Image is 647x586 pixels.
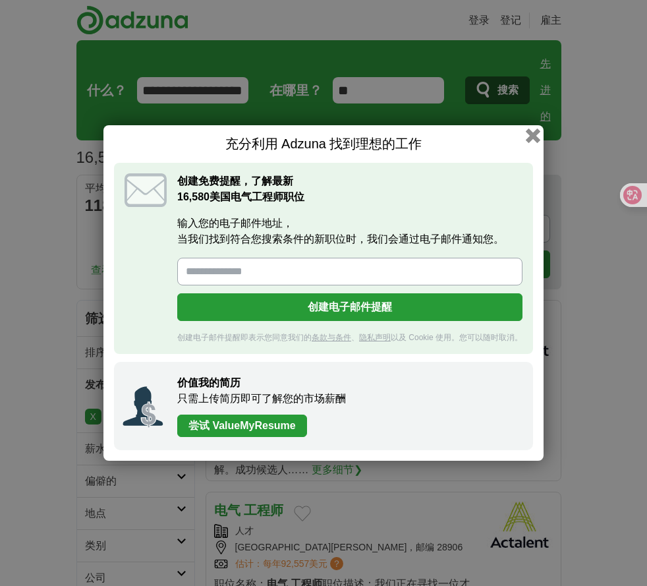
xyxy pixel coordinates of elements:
[177,415,307,437] a: 尝试 ValueMyResume
[308,301,392,312] font: 创建电子邮件提醒
[125,173,167,207] img: icon_email.svg
[188,420,296,431] font: 尝试 ValueMyResume
[210,191,304,202] font: 美国电气工程师职位
[177,333,312,342] font: 创建电子邮件提醒即表示您同意我们的
[359,333,391,342] a: 隐私声明
[312,333,351,342] a: 条款与条件
[351,333,359,342] font: 、
[177,175,293,187] font: 创建免费提醒，了解最新
[177,377,240,388] font: 价值我的简历
[177,191,210,202] font: 16,580
[225,136,422,151] font: 充分利用 Adzuna 找到理想的工作
[177,393,346,404] font: 只需上传简历即可了解您的市场薪酬
[177,293,522,321] button: 创建电子邮件提醒
[177,218,293,229] font: 输入您的电子邮件地址，
[177,233,504,245] font: 当我们找到符合您搜索条件的新职位时，我们会通过电子邮件通知您。
[391,333,522,342] font: 以及 Cookie 使用。您可以随时取消。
